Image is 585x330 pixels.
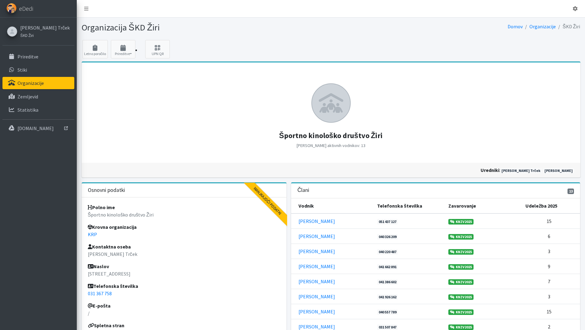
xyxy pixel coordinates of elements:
[2,104,74,116] a: Statistika
[298,278,335,284] a: [PERSON_NAME]
[88,231,97,237] a: KRP
[522,244,580,259] td: 3
[522,213,580,229] td: 15
[298,233,335,239] a: [PERSON_NAME]
[543,168,574,173] a: [PERSON_NAME]
[298,263,335,269] a: [PERSON_NAME]
[297,187,309,193] h3: Člani
[377,219,398,225] a: 051 437 127
[481,167,499,173] strong: uredniki
[88,263,109,269] strong: Naslov
[88,270,281,277] p: [STREET_ADDRESS]
[448,324,474,330] a: KNZV2025
[18,67,27,73] p: Stiki
[2,64,74,76] a: Stiki
[88,283,138,289] strong: Telefonska številka
[82,40,108,58] a: Letno poročilo
[331,166,577,174] div: :
[448,264,474,270] a: KNZV2025
[88,322,124,328] strong: Spletna stran
[448,234,474,240] a: KNZV2025
[2,50,74,63] a: Prireditve
[88,211,281,218] p: Športno kinološko društvo Žiri
[20,33,34,38] small: ŠKD Žiri
[88,187,125,193] h3: Osnovni podatki
[2,77,74,89] a: Organizacije
[2,122,74,134] a: [DOMAIN_NAME]
[448,279,474,285] a: KNZV2025
[448,294,474,300] a: KNZV2025
[500,168,542,173] a: [PERSON_NAME] Trček
[522,304,580,319] td: 15
[448,249,474,255] a: KNZV2025
[448,309,474,315] a: KNZV2025
[291,198,373,213] th: Vodnik
[373,198,445,213] th: Telefonska številka
[377,264,398,270] a: 041 662 891
[88,303,111,309] strong: E-pošta
[18,80,44,86] p: Organizacije
[377,294,398,300] a: 041 926 162
[111,40,135,58] button: Prireditve
[377,234,398,240] a: 040 326 209
[88,290,112,296] a: 031 367 758
[2,90,74,103] a: Zemljevid
[298,308,335,315] a: [PERSON_NAME]
[88,244,131,250] strong: Kontaktna oseba
[297,143,365,148] small: [PERSON_NAME] aktivnih vodnikov: 13
[522,229,580,244] td: 6
[239,172,296,230] div: Manjkajoči podatki
[19,4,33,13] span: eDedi
[298,248,335,254] a: [PERSON_NAME]
[82,22,329,33] h1: Organizacija ŠKD Žiri
[20,31,70,39] a: ŠKD Žiri
[18,93,38,100] p: Zemljevid
[18,54,38,60] p: Prireditve
[377,324,398,330] a: 031 507 847
[377,279,398,285] a: 041 386 602
[18,107,38,113] p: Statistika
[279,131,383,140] strong: Športno kinološko društvo Žiri
[529,23,556,30] a: Organizacije
[522,289,580,304] td: 3
[88,250,281,258] p: [PERSON_NAME] Trček
[448,219,474,225] a: KNZV2025
[298,293,335,300] a: [PERSON_NAME]
[522,198,580,213] th: Udeležba 2025
[445,198,522,213] th: Zavarovanje
[88,224,137,230] strong: Krovna organizacija
[6,3,17,13] img: eDedi
[18,125,54,131] p: [DOMAIN_NAME]
[377,309,398,315] a: 040 557 789
[88,309,281,317] p: /
[145,40,170,58] a: UPN QR
[377,249,398,255] a: 040 220 487
[556,22,580,31] li: ŠKD Žiri
[88,204,115,210] strong: Polno ime
[508,23,523,30] a: Domov
[298,218,335,224] a: [PERSON_NAME]
[522,259,580,274] td: 9
[298,324,335,330] a: [PERSON_NAME]
[20,24,70,31] a: [PERSON_NAME] Trček
[522,274,580,289] td: 7
[567,189,574,194] span: 13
